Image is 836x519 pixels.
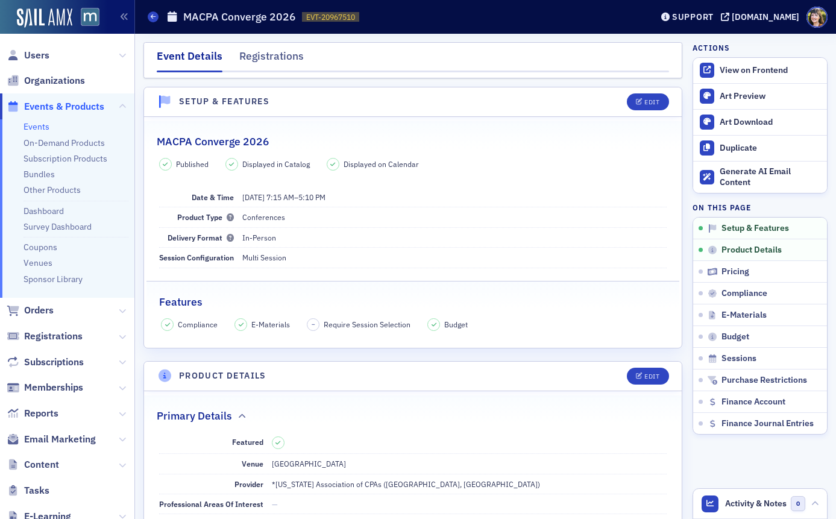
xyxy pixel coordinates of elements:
div: Art Preview [720,91,821,102]
span: Subscriptions [24,356,84,369]
h2: Features [159,294,203,310]
span: Setup & Features [721,223,789,234]
span: Organizations [24,74,85,87]
div: Generate AI Email Content [720,166,821,187]
a: Orders [7,304,54,317]
span: Date & Time [192,192,234,202]
span: Profile [806,7,828,28]
span: Activity & Notes [725,497,787,510]
a: Email Marketing [7,433,96,446]
span: Email Marketing [24,433,96,446]
button: Edit [627,93,668,110]
a: Subscription Products [24,153,107,164]
a: Users [7,49,49,62]
a: View Homepage [72,8,99,28]
a: Venues [24,257,52,268]
span: E-Materials [721,310,767,321]
span: E-Materials [251,319,290,330]
span: Registrations [24,330,83,343]
a: Survey Dashboard [24,221,92,232]
span: [DATE] [242,192,265,202]
span: Require Session Selection [324,319,410,330]
span: — [272,499,278,509]
span: EVT-20967510 [306,12,355,22]
img: SailAMX [81,8,99,27]
div: Support [672,11,714,22]
span: Session Configuration [159,253,234,262]
a: Content [7,458,59,471]
span: Reports [24,407,58,420]
button: Duplicate [693,135,827,161]
a: Art Download [693,109,827,135]
span: 0 [791,496,806,511]
span: – [312,320,315,329]
a: Tasks [7,484,49,497]
button: [DOMAIN_NAME] [721,13,803,21]
div: Duplicate [720,143,821,154]
span: Content [24,458,59,471]
span: Pricing [721,266,749,277]
span: Provider [234,479,263,489]
h2: Primary Details [157,408,232,424]
a: Events [24,121,49,132]
span: In-Person [242,233,276,242]
span: – [242,192,325,202]
span: Compliance [178,319,218,330]
span: Orders [24,304,54,317]
div: Edit [644,99,659,105]
span: Budget [444,319,468,330]
a: Bundles [24,169,55,180]
span: Tasks [24,484,49,497]
span: *[US_STATE] Association of CPAs ([GEOGRAPHIC_DATA], [GEOGRAPHIC_DATA]) [272,479,540,489]
span: Budget [721,332,749,342]
a: Sponsor Library [24,274,83,285]
span: Multi Session [242,253,286,262]
span: Finance Account [721,397,785,407]
a: Events & Products [7,100,104,113]
span: Finance Journal Entries [721,418,814,429]
a: Memberships [7,381,83,394]
span: Sessions [721,353,756,364]
h4: Product Details [179,370,266,382]
span: Displayed on Calendar [344,159,419,169]
h2: MACPA Converge 2026 [157,134,269,149]
span: Featured [232,437,263,447]
a: Organizations [7,74,85,87]
span: Product Type [177,212,234,222]
button: Generate AI Email Content [693,161,827,193]
span: Product Details [721,245,782,256]
div: Event Details [157,48,222,72]
button: Edit [627,368,668,385]
div: View on Frontend [720,65,821,76]
h4: Actions [693,42,730,53]
span: Professional Areas Of Interest [159,499,263,509]
span: Venue [242,459,263,468]
span: Published [176,159,209,169]
span: Delivery Format [168,233,234,242]
a: Art Preview [693,84,827,109]
h4: Setup & Features [179,95,269,108]
a: Subscriptions [7,356,84,369]
time: 5:10 PM [298,192,325,202]
div: Art Download [720,117,821,128]
span: Users [24,49,49,62]
div: Registrations [239,48,304,71]
a: On-Demand Products [24,137,105,148]
img: SailAMX [17,8,72,28]
div: Edit [644,373,659,380]
a: View on Frontend [693,58,827,83]
span: Compliance [721,288,767,299]
span: Memberships [24,381,83,394]
a: Other Products [24,184,81,195]
a: Dashboard [24,206,64,216]
div: [DOMAIN_NAME] [732,11,799,22]
span: [GEOGRAPHIC_DATA] [272,459,346,468]
span: Displayed in Catalog [242,159,310,169]
a: Registrations [7,330,83,343]
span: Events & Products [24,100,104,113]
a: Reports [7,407,58,420]
h4: On this page [693,202,828,213]
time: 7:15 AM [266,192,294,202]
a: Coupons [24,242,57,253]
span: Conferences [242,212,285,222]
